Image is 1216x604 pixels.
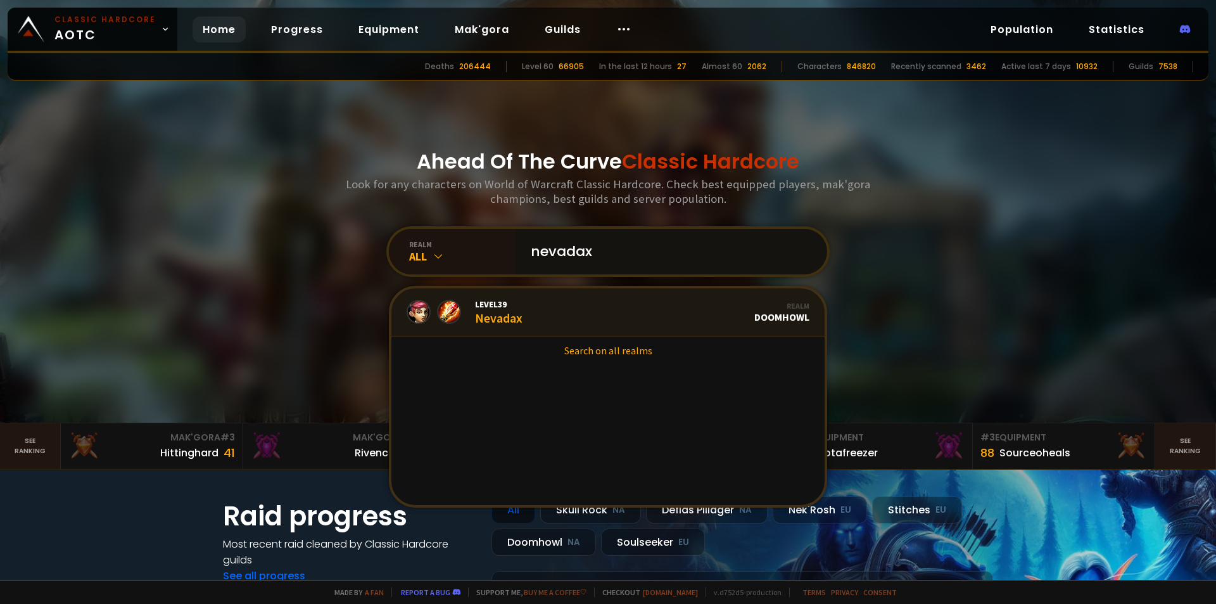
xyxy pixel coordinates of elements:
small: EU [935,504,946,517]
div: 41 [224,444,235,461]
a: Home [193,16,246,42]
span: Made by [327,588,384,597]
a: Equipment [348,16,429,42]
a: Statistics [1079,16,1155,42]
a: [DOMAIN_NAME] [643,588,698,597]
div: Doomhowl [754,301,809,323]
span: v. d752d5 - production [706,588,782,597]
span: Checkout [594,588,698,597]
div: 3462 [966,61,986,72]
h1: Raid progress [223,496,476,536]
div: Rivench [355,445,395,461]
div: 88 [980,444,994,461]
div: Defias Pillager [646,496,768,524]
div: Skull Rock [540,496,641,524]
div: All [409,249,516,264]
div: Characters [797,61,842,72]
a: Mak'gora [445,16,519,42]
a: Guilds [535,16,591,42]
div: All [491,496,535,524]
div: In the last 12 hours [599,61,672,72]
a: Search on all realms [391,337,825,364]
div: 10932 [1076,61,1098,72]
small: EU [678,536,689,549]
a: Classic HardcoreAOTC [8,8,177,51]
div: Soulseeker [601,529,705,556]
div: 2062 [747,61,766,72]
small: Classic Hardcore [54,14,156,25]
a: Buy me a coffee [524,588,586,597]
div: Nevadax [475,299,522,326]
div: Guilds [1129,61,1153,72]
span: AOTC [54,14,156,44]
a: Seeranking [1155,423,1216,469]
small: EU [840,504,851,517]
input: Search a character... [523,229,812,274]
span: # 3 [220,431,235,444]
div: Mak'Gora [68,431,235,444]
a: #2Equipment88Notafreezer [790,423,973,469]
div: 27 [677,61,687,72]
a: Population [980,16,1063,42]
a: Report a bug [401,588,450,597]
h1: Ahead Of The Curve [417,146,799,177]
span: Support me, [468,588,586,597]
div: Equipment [798,431,965,444]
span: Classic Hardcore [622,147,799,176]
div: Nek'Rosh [773,496,867,524]
small: NA [612,504,625,517]
a: Terms [802,588,826,597]
div: Notafreezer [817,445,878,461]
small: NA [567,536,580,549]
span: # 3 [980,431,995,444]
a: Mak'Gora#3Hittinghard41 [61,423,243,469]
div: 206444 [459,61,491,72]
div: 7538 [1158,61,1177,72]
h4: Most recent raid cleaned by Classic Hardcore guilds [223,536,476,568]
h3: Look for any characters on World of Warcraft Classic Hardcore. Check best equipped players, mak'g... [341,177,875,206]
div: Sourceoheals [999,445,1070,461]
small: NA [739,504,752,517]
div: 846820 [847,61,876,72]
div: Equipment [980,431,1147,444]
a: a fan [365,588,384,597]
div: Stitches [872,496,962,524]
div: Level 60 [522,61,554,72]
a: Progress [261,16,333,42]
a: #3Equipment88Sourceoheals [973,423,1155,469]
a: Consent [863,588,897,597]
div: 66905 [559,61,584,72]
div: Doomhowl [491,529,596,556]
div: Active last 7 days [1001,61,1071,72]
a: Privacy [831,588,858,597]
a: See all progress [223,569,305,583]
div: Almost 60 [702,61,742,72]
div: Deaths [425,61,454,72]
div: Recently scanned [891,61,961,72]
div: Mak'Gora [251,431,417,444]
span: Level 39 [475,299,522,310]
div: Hittinghard [160,445,218,461]
a: Level39NevadaxRealmDoomhowl [391,288,825,337]
a: Mak'Gora#2Rivench100 [243,423,426,469]
div: Realm [754,301,809,311]
div: realm [409,240,516,249]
